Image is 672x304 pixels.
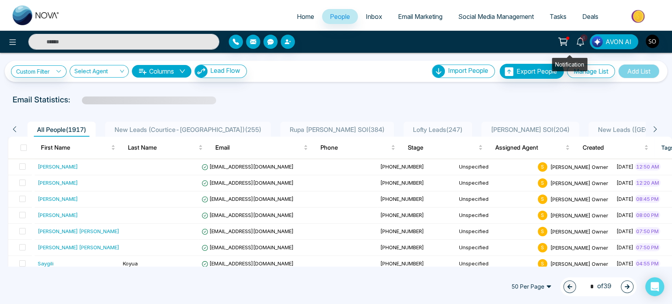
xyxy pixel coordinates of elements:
button: Lead Flow [194,65,247,78]
span: People [330,13,350,20]
span: [EMAIL_ADDRESS][DOMAIN_NAME] [202,163,294,170]
span: [DATE] [616,196,633,202]
span: [PHONE_NUMBER] [380,244,424,250]
span: [PERSON_NAME] Owner [550,163,608,170]
span: Export People [516,67,557,75]
span: Rupa [PERSON_NAME] SOI ( 384 ) [287,126,388,133]
a: People [322,9,358,24]
span: 12:20 AM [635,179,661,187]
span: S [538,259,547,269]
a: Email Marketing [390,9,450,24]
a: Lead FlowLead Flow [191,65,247,78]
td: Unspecified [456,208,535,224]
span: [PHONE_NUMBER] [380,212,424,218]
span: 08:00 PM [635,211,660,219]
span: [DATE] [616,244,633,250]
div: [PERSON_NAME] [PERSON_NAME] [38,227,119,235]
div: [PERSON_NAME] [PERSON_NAME] [38,243,119,251]
span: First Name [41,143,110,152]
span: [DATE] [616,228,633,234]
span: Inbox [366,13,382,20]
a: 6 [571,34,590,48]
span: 07:50 PM [635,243,660,251]
span: All People ( 1917 ) [34,126,89,133]
span: Email Marketing [398,13,442,20]
span: Koyua [123,260,138,267]
span: [PHONE_NUMBER] [380,163,424,170]
span: 08:45 PM [635,195,660,203]
td: Unspecified [456,224,535,240]
span: [PHONE_NUMBER] [380,228,424,234]
span: Deals [582,13,598,20]
th: Assigned Agent [489,137,576,159]
span: [PERSON_NAME] Owner [550,180,608,186]
a: Custom Filter [11,65,67,78]
div: Open Intercom Messenger [645,277,664,296]
span: [PERSON_NAME] Owner [550,196,608,202]
span: [DATE] [616,260,633,267]
img: Lead Flow [592,36,603,47]
span: [EMAIL_ADDRESS][DOMAIN_NAME] [202,228,294,234]
span: S [538,195,547,204]
td: Unspecified [456,159,535,175]
span: [DATE] [616,180,633,186]
span: [PERSON_NAME] SOI ( 204 ) [488,126,573,133]
th: Created [576,137,655,159]
span: Import People [448,67,488,74]
div: [PERSON_NAME] [38,195,78,203]
a: Tasks [542,9,574,24]
div: Saygili [38,260,54,267]
div: Notification [552,58,587,71]
button: Manage List [567,65,615,78]
span: [EMAIL_ADDRESS][DOMAIN_NAME] [202,244,294,250]
img: Lead Flow [195,65,207,78]
span: S [538,211,547,220]
td: Unspecified [456,240,535,256]
span: [PERSON_NAME] Owner [550,228,608,234]
span: [EMAIL_ADDRESS][DOMAIN_NAME] [202,180,294,186]
span: Assigned Agent [495,143,564,152]
span: Email [215,143,302,152]
td: Unspecified [456,256,535,272]
th: Phone [314,137,402,159]
button: Export People [500,64,564,79]
span: 50 Per Page [506,280,557,293]
span: Last Name [128,143,197,152]
div: [PERSON_NAME] [38,211,78,219]
span: [PHONE_NUMBER] [380,260,424,267]
span: S [538,162,547,172]
th: Last Name [122,137,209,159]
th: First Name [35,137,122,159]
div: [PERSON_NAME] [38,163,78,171]
img: User Avatar [646,35,659,48]
span: [PERSON_NAME] Owner [550,260,608,267]
a: Social Media Management [450,9,542,24]
span: [EMAIL_ADDRESS][DOMAIN_NAME] [202,212,294,218]
p: Email Statistics: [13,94,70,106]
span: Created [582,143,642,152]
img: Market-place.gif [610,7,667,25]
span: New Leads (Courtice-[GEOGRAPHIC_DATA]) ( 255 ) [111,126,265,133]
td: Unspecified [456,191,535,208]
span: Lead Flow [210,67,240,74]
td: Unspecified [456,175,535,191]
span: Lofty Leads ( 247 ) [410,126,466,133]
span: S [538,178,547,188]
span: Social Media Management [458,13,534,20]
th: Email [209,137,314,159]
a: Home [289,9,322,24]
span: [EMAIL_ADDRESS][DOMAIN_NAME] [202,260,294,267]
span: down [179,68,185,74]
th: Stage [402,137,489,159]
span: AVON AI [605,37,631,46]
span: Phone [320,143,389,152]
a: Deals [574,9,606,24]
span: of 39 [585,281,611,292]
span: [PHONE_NUMBER] [380,196,424,202]
span: 12:50 AM [635,163,661,171]
span: [DATE] [616,163,633,170]
div: [PERSON_NAME] [38,179,78,187]
span: 07:50 PM [635,227,660,235]
span: Tasks [550,13,566,20]
span: Home [297,13,314,20]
